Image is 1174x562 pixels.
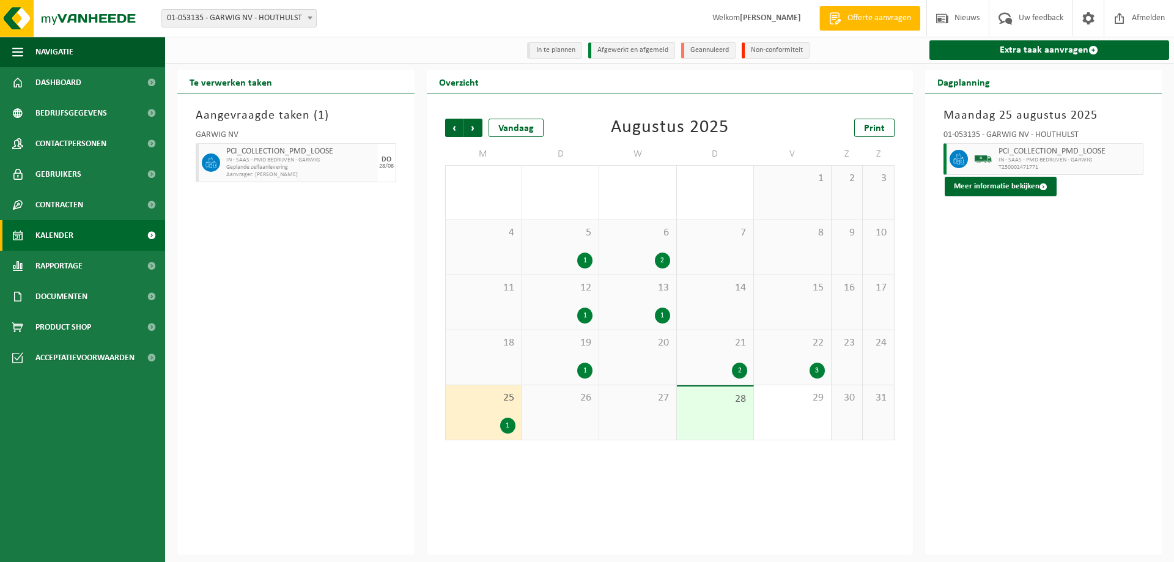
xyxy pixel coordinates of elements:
[863,143,894,165] td: Z
[226,157,375,164] span: IN - SAAS - PMD BEDRIJVEN - GARWIG
[943,131,1144,143] div: 01-053135 - GARWIG NV - HOUTHULST
[35,220,73,251] span: Kalender
[732,363,747,379] div: 2
[452,336,515,350] span: 18
[427,70,491,94] h2: Overzicht
[819,6,920,31] a: Offerte aanvragen
[35,67,81,98] span: Dashboard
[528,391,593,405] span: 26
[677,143,754,165] td: D
[655,253,670,268] div: 2
[35,281,87,312] span: Documenten
[929,40,1170,60] a: Extra taak aanvragen
[588,42,675,59] li: Afgewerkt en afgemeld
[869,172,887,185] span: 3
[522,143,599,165] td: D
[226,171,375,179] span: Aanvrager: [PERSON_NAME]
[943,106,1144,125] h3: Maandag 25 augustus 2025
[599,143,676,165] td: W
[681,42,736,59] li: Geannuleerd
[838,391,856,405] span: 30
[577,253,593,268] div: 1
[754,143,831,165] td: V
[605,391,670,405] span: 27
[489,119,544,137] div: Vandaag
[854,119,895,137] a: Print
[35,128,106,159] span: Contactpersonen
[35,342,135,373] span: Acceptatievoorwaarden
[869,281,887,295] span: 17
[832,143,863,165] td: Z
[838,172,856,185] span: 2
[611,119,729,137] div: Augustus 2025
[999,157,1140,164] span: IN - SAAS - PMD BEDRIJVEN - GARWIG
[226,147,375,157] span: PCI_COLLECTION_PMD_LOOSE
[999,147,1140,157] span: PCI_COLLECTION_PMD_LOOSE
[35,159,81,190] span: Gebruikers
[844,12,914,24] span: Offerte aanvragen
[810,363,825,379] div: 3
[445,143,522,165] td: M
[605,226,670,240] span: 6
[683,281,747,295] span: 14
[527,42,582,59] li: In te plannen
[452,391,515,405] span: 25
[864,124,885,133] span: Print
[35,37,73,67] span: Navigatie
[500,418,515,434] div: 1
[605,281,670,295] span: 13
[683,226,747,240] span: 7
[379,163,394,169] div: 28/08
[528,281,593,295] span: 12
[974,150,992,168] img: BL-SO-LV
[528,336,593,350] span: 19
[760,336,824,350] span: 22
[35,98,107,128] span: Bedrijfsgegevens
[683,393,747,406] span: 28
[869,391,887,405] span: 31
[742,42,810,59] li: Non-conformiteit
[35,251,83,281] span: Rapportage
[226,164,375,171] span: Geplande zelfaanlevering
[318,109,325,122] span: 1
[838,281,856,295] span: 16
[925,70,1002,94] h2: Dagplanning
[161,9,317,28] span: 01-053135 - GARWIG NV - HOUTHULST
[760,172,824,185] span: 1
[605,336,670,350] span: 20
[162,10,316,27] span: 01-053135 - GARWIG NV - HOUTHULST
[382,156,391,163] div: DO
[655,308,670,324] div: 1
[760,226,824,240] span: 8
[196,131,396,143] div: GARWIG NV
[760,391,824,405] span: 29
[945,177,1057,196] button: Meer informatie bekijken
[838,336,856,350] span: 23
[869,226,887,240] span: 10
[838,226,856,240] span: 9
[740,13,801,23] strong: [PERSON_NAME]
[35,312,91,342] span: Product Shop
[196,106,396,125] h3: Aangevraagde taken ( )
[683,336,747,350] span: 21
[177,70,284,94] h2: Te verwerken taken
[528,226,593,240] span: 5
[999,164,1140,171] span: T250002471771
[760,281,824,295] span: 15
[452,226,515,240] span: 4
[577,363,593,379] div: 1
[869,336,887,350] span: 24
[445,119,463,137] span: Vorige
[452,281,515,295] span: 11
[35,190,83,220] span: Contracten
[464,119,482,137] span: Volgende
[577,308,593,324] div: 1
